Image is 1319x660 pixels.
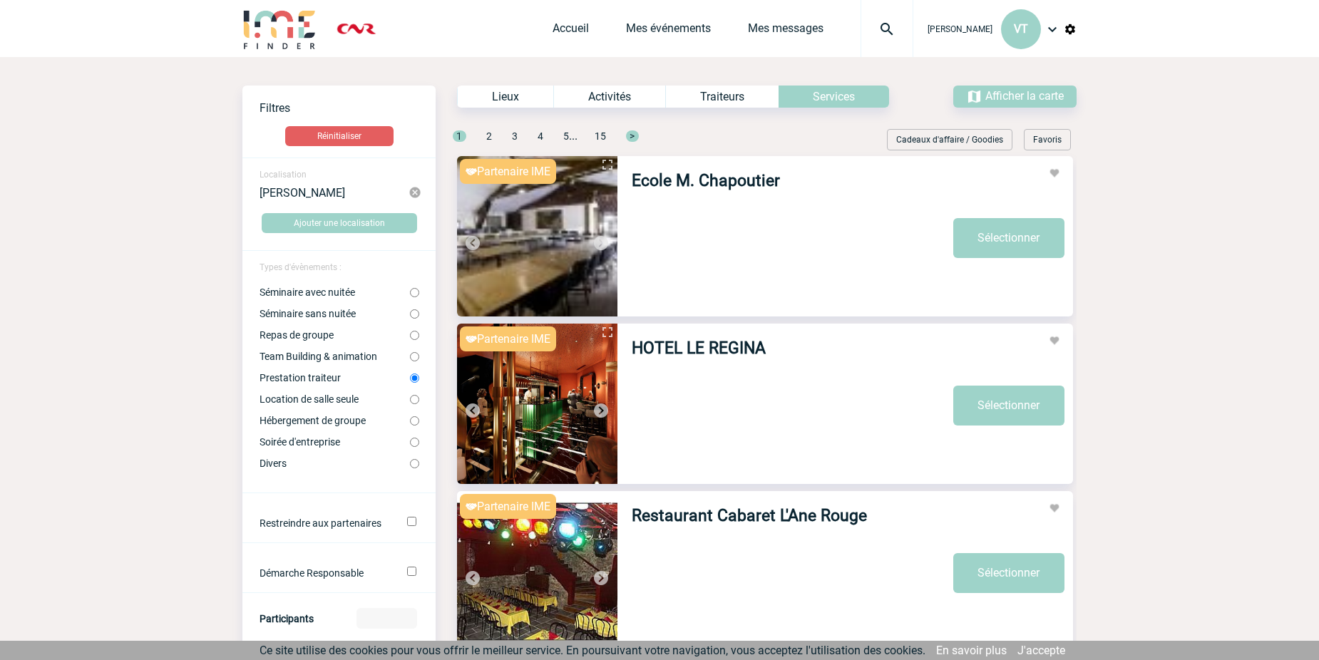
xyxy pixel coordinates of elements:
[953,218,1064,258] a: Sélectionner
[260,262,342,272] span: Types d'évènements :
[1024,129,1071,150] div: Favoris
[260,644,925,657] span: Ce site utilise des cookies pour vous offrir le meilleur service. En poursuivant votre navigation...
[1014,22,1028,36] span: VT
[466,503,477,510] img: partnaire IME
[407,567,416,576] input: Démarche Responsable
[928,24,992,34] span: [PERSON_NAME]
[486,130,492,142] span: 2
[260,101,436,115] p: Filtres
[626,21,711,41] a: Mes événements
[460,326,556,351] div: Partenaire IME
[553,21,589,41] a: Accueil
[260,329,410,341] label: Repas de groupe
[260,436,410,448] label: Soirée d'entreprise
[260,458,410,469] label: Divers
[242,9,317,49] img: IME-Finder
[436,129,639,156] div: ...
[936,644,1007,657] a: En savoir plus
[595,130,606,142] span: 15
[553,86,665,108] div: Activités
[626,130,639,142] span: >
[260,415,410,426] label: Hébergement de groupe
[953,386,1064,426] a: Sélectionner
[260,517,387,529] label: Ne filtrer que sur les établissements ayant un partenariat avec IME
[460,494,556,519] div: Partenaire IME
[1018,129,1077,150] div: Filtrer selon vos favoris
[409,186,421,199] img: cancel-24-px-g.png
[985,89,1064,103] span: Afficher la carte
[953,553,1064,593] a: Sélectionner
[260,351,410,362] label: Team Building & animation
[563,130,569,142] span: 5
[260,186,409,199] div: [PERSON_NAME]
[887,129,1012,150] div: Cadeaux d'affaire / Goodies
[262,213,417,233] button: Ajouter une localisation
[260,287,410,298] label: Séminaire avec nuitée
[881,129,1018,150] div: Filtrer sur Cadeaux d'affaire / Goodies
[632,171,780,190] a: Ecole M. Chapoutier
[260,393,410,405] label: Location de salle seule
[460,159,556,184] div: Partenaire IME
[1049,167,1060,179] img: Ajouter aux favoris
[466,336,477,343] img: partnaire IME
[260,308,410,319] label: Séminaire sans nuitée
[242,126,436,146] a: Réinitialiser
[665,86,779,108] div: Traiteurs
[260,372,410,383] label: Prestation traiteur
[466,168,477,175] img: partnaire IME
[1017,644,1065,657] a: J'accepte
[632,506,867,525] a: Restaurant Cabaret L'Ane Rouge
[260,613,314,624] label: Participants
[779,86,889,108] div: Services
[457,86,553,108] div: Lieux
[457,491,617,651] img: 1.jpg
[512,130,518,142] span: 3
[748,21,823,41] a: Mes messages
[453,130,466,142] span: 1
[457,156,617,316] img: 1.jpg
[260,567,387,579] label: Démarche Responsable
[1049,502,1060,514] img: Ajouter aux favoris
[260,170,307,180] span: Localisation
[632,339,766,358] a: HOTEL LE REGINA
[407,517,416,526] input: Ne filtrer que sur les établissements ayant un partenariat avec IME
[457,324,617,484] img: 1.jpg
[538,130,543,142] span: 4
[1049,335,1060,346] img: Ajouter aux favoris
[285,126,394,146] button: Réinitialiser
